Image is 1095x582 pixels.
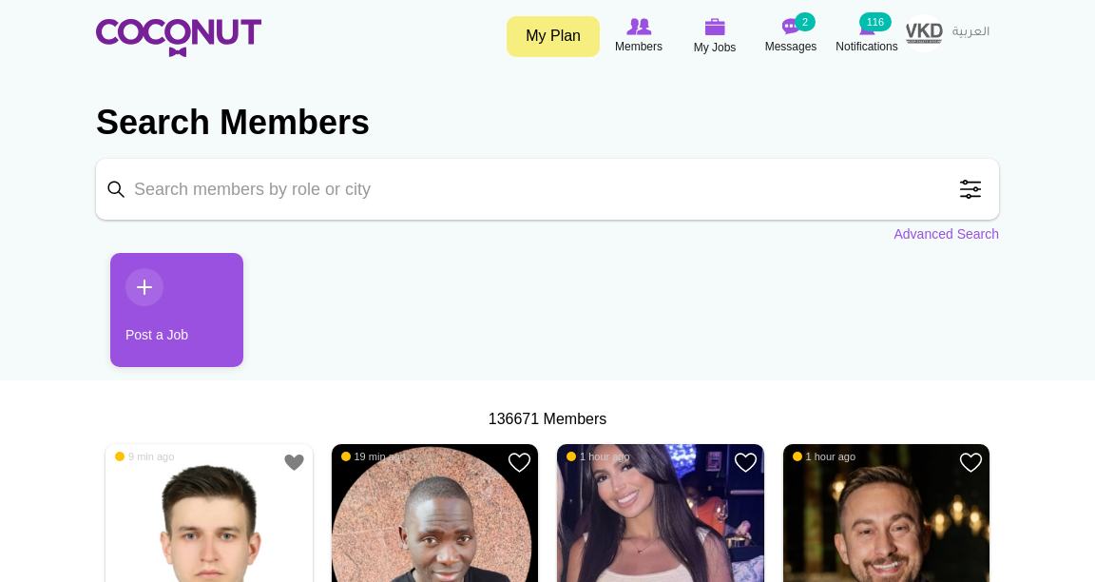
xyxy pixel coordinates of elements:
h2: Search Members [96,100,999,145]
li: 1 / 1 [96,253,229,381]
span: 1 hour ago [567,450,630,463]
small: 2 [795,12,816,31]
span: 9 min ago [115,450,174,463]
img: Browse Members [626,18,651,35]
span: Members [615,37,663,56]
a: My Plan [507,16,600,57]
span: Notifications [836,37,897,56]
a: Notifications Notifications 116 [829,14,905,58]
a: Add to Favourites [959,451,983,475]
span: 1 hour ago [793,450,856,463]
img: Messages [781,18,800,35]
input: Search members by role or city [96,159,999,220]
img: Home [96,19,261,57]
img: My Jobs [704,18,725,35]
a: Messages Messages 2 [753,14,829,58]
span: Messages [765,37,817,56]
img: Notifications [859,18,875,35]
a: Browse Members Members [601,14,677,58]
a: Post a Job [110,253,243,367]
a: Add to Favourites [282,451,306,475]
a: Add to Favourites [734,451,758,475]
a: العربية [943,14,999,52]
span: 19 min ago [341,450,406,463]
a: My Jobs My Jobs [677,14,753,59]
span: My Jobs [694,38,737,57]
a: Add to Favourites [508,451,531,475]
a: Advanced Search [893,224,999,243]
small: 116 [859,12,892,31]
div: 136671 Members [96,409,999,431]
